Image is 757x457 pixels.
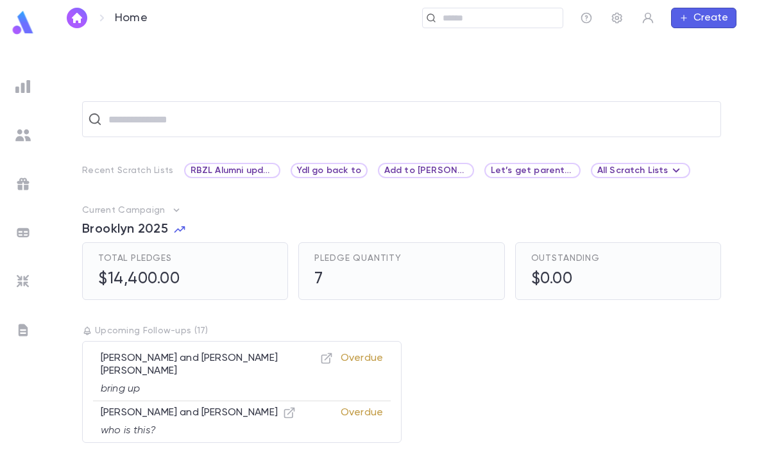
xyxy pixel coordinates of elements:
img: batches_grey.339ca447c9d9533ef1741baa751efc33.svg [15,225,31,240]
p: Home [115,11,148,25]
img: students_grey.60c7aba0da46da39d6d829b817ac14fc.svg [15,128,31,143]
span: Total Pledges [98,253,172,263]
span: Let’s get parents on monthly [486,165,579,176]
div: Ydl go back to [291,163,368,178]
p: Recent Scratch Lists [82,165,174,176]
p: Overdue [341,352,383,395]
p: who is this? [101,424,296,437]
img: home_white.a664292cf8c1dea59945f0da9f25487c.svg [69,13,85,23]
span: Add to [PERSON_NAME] list [379,165,473,176]
p: Upcoming Follow-ups ( 17 ) [82,326,721,336]
p: [PERSON_NAME] and [PERSON_NAME] [101,406,296,419]
p: Overdue [341,406,383,437]
span: RBZL Alumni update [185,165,279,176]
div: All Scratch Lists [597,163,684,178]
p: bring up [101,383,333,395]
img: letters_grey.7941b92b52307dd3b8a917253454ce1c.svg [15,322,31,338]
img: reports_grey.c525e4749d1bce6a11f5fe2a8de1b229.svg [15,79,31,94]
span: Outstanding [531,253,600,263]
button: Create [671,8,736,28]
span: Brooklyn 2025 [82,222,168,237]
img: imports_grey.530a8a0e642e233f2baf0ef88e8c9fcb.svg [15,274,31,289]
span: Pledge Quantity [314,253,402,263]
div: Let’s get parents on monthly [484,163,581,178]
div: RBZL Alumni update [184,163,280,178]
div: All Scratch Lists [591,163,690,178]
span: Ydl go back to [292,165,366,176]
h5: 7 [314,270,323,289]
p: [PERSON_NAME] and [PERSON_NAME] [PERSON_NAME] [101,352,333,378]
img: campaigns_grey.99e729a5f7ee94e3726e6486bddda8f1.svg [15,176,31,192]
img: logo [10,10,36,35]
h5: $14,400.00 [98,270,180,289]
h5: $0.00 [531,270,573,289]
p: Current Campaign [82,205,165,215]
div: Add to [PERSON_NAME] list [378,163,474,178]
